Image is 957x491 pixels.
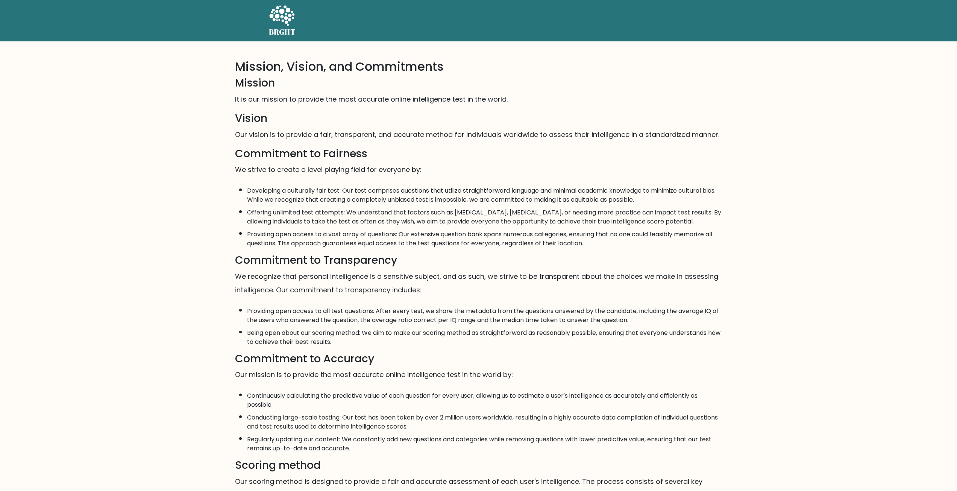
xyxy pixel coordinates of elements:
li: Being open about our scoring method: We aim to make our scoring method as straightforward as reas... [247,325,722,347]
h3: Commitment to Accuracy [235,353,722,365]
a: BRGHT [269,3,296,38]
h5: BRGHT [269,27,296,36]
h3: Commitment to Transparency [235,254,722,267]
li: Regularly updating our content: We constantly add new questions and categories while removing que... [247,431,722,453]
p: It is our mission to provide the most accurate online intelligence test in the world. [235,93,722,106]
li: Providing open access to a vast array of questions: Our extensive question bank spans numerous ca... [247,226,722,248]
h3: Scoring method [235,459,722,472]
p: Our mission is to provide the most accurate online intelligence test in the world by: [235,368,722,382]
h3: Mission [235,77,722,90]
li: Developing a culturally fair test: Our test comprises questions that utilize straightforward lang... [247,182,722,204]
p: We recognize that personal intelligence is a sensitive subject, and as such, we strive to be tran... [235,270,722,297]
li: Conducting large-scale testing: Our test has been taken by over 2 million users worldwide, result... [247,409,722,431]
li: Offering unlimited test attempts: We understand that factors such as [MEDICAL_DATA], [MEDICAL_DAT... [247,204,722,226]
h2: Mission, Vision, and Commitments [235,59,722,74]
p: We strive to create a level playing field for everyone by: [235,163,722,176]
li: Continuously calculating the predictive value of each question for every user, allowing us to est... [247,388,722,409]
h3: Vision [235,112,722,125]
li: Providing open access to all test questions: After every test, we share the metadata from the que... [247,303,722,325]
p: Our vision is to provide a fair, transparent, and accurate method for individuals worldwide to as... [235,128,722,141]
h3: Commitment to Fairness [235,147,722,160]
